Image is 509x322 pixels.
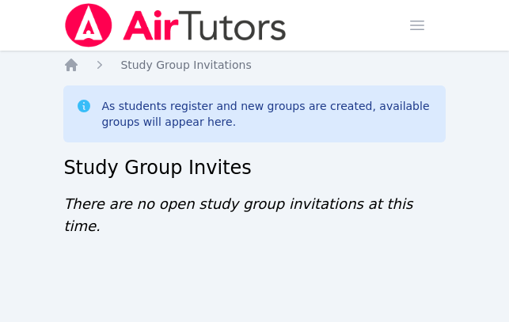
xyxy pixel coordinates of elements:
[120,59,251,71] span: Study Group Invitations
[120,57,251,73] a: Study Group Invitations
[63,195,412,234] span: There are no open study group invitations at this time.
[101,98,432,130] div: As students register and new groups are created, available groups will appear here.
[63,57,445,73] nav: Breadcrumb
[63,3,287,47] img: Air Tutors
[63,155,445,180] h2: Study Group Invites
